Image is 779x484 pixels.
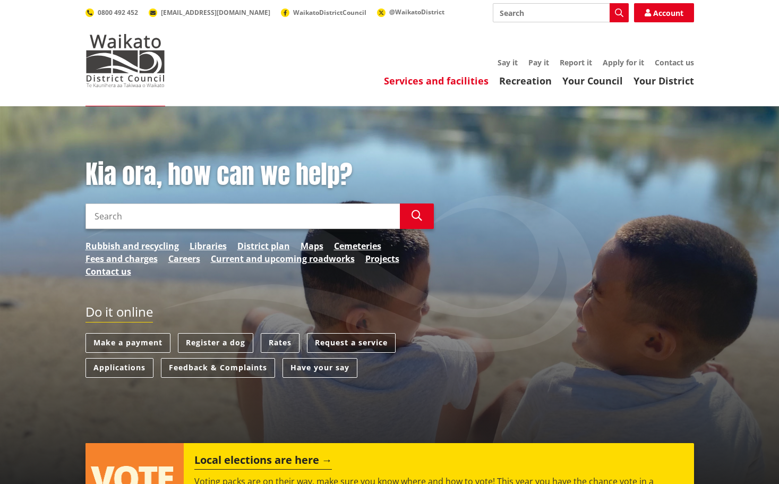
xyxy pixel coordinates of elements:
[190,240,227,252] a: Libraries
[178,333,253,353] a: Register a dog
[730,439,768,478] iframe: Messenger Launcher
[499,74,552,87] a: Recreation
[98,8,138,17] span: 0800 492 452
[283,358,357,378] a: Have your say
[85,34,165,87] img: Waikato District Council - Te Kaunihera aa Takiwaa o Waikato
[85,265,131,278] a: Contact us
[237,240,290,252] a: District plan
[194,454,332,470] h2: Local elections are here
[281,8,366,17] a: WaikatoDistrictCouncil
[161,8,270,17] span: [EMAIL_ADDRESS][DOMAIN_NAME]
[85,203,400,229] input: Search input
[493,3,629,22] input: Search input
[389,7,444,16] span: @WaikatoDistrict
[85,358,153,378] a: Applications
[528,57,549,67] a: Pay it
[655,57,694,67] a: Contact us
[85,8,138,17] a: 0800 492 452
[85,252,158,265] a: Fees and charges
[261,333,299,353] a: Rates
[634,3,694,22] a: Account
[301,240,323,252] a: Maps
[634,74,694,87] a: Your District
[161,358,275,378] a: Feedback & Complaints
[149,8,270,17] a: [EMAIL_ADDRESS][DOMAIN_NAME]
[334,240,381,252] a: Cemeteries
[560,57,592,67] a: Report it
[365,252,399,265] a: Projects
[293,8,366,17] span: WaikatoDistrictCouncil
[85,333,170,353] a: Make a payment
[384,74,489,87] a: Services and facilities
[377,7,444,16] a: @WaikatoDistrict
[603,57,644,67] a: Apply for it
[498,57,518,67] a: Say it
[168,252,200,265] a: Careers
[211,252,355,265] a: Current and upcoming roadworks
[307,333,396,353] a: Request a service
[85,240,179,252] a: Rubbish and recycling
[85,304,153,323] h2: Do it online
[85,159,434,190] h1: Kia ora, how can we help?
[562,74,623,87] a: Your Council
